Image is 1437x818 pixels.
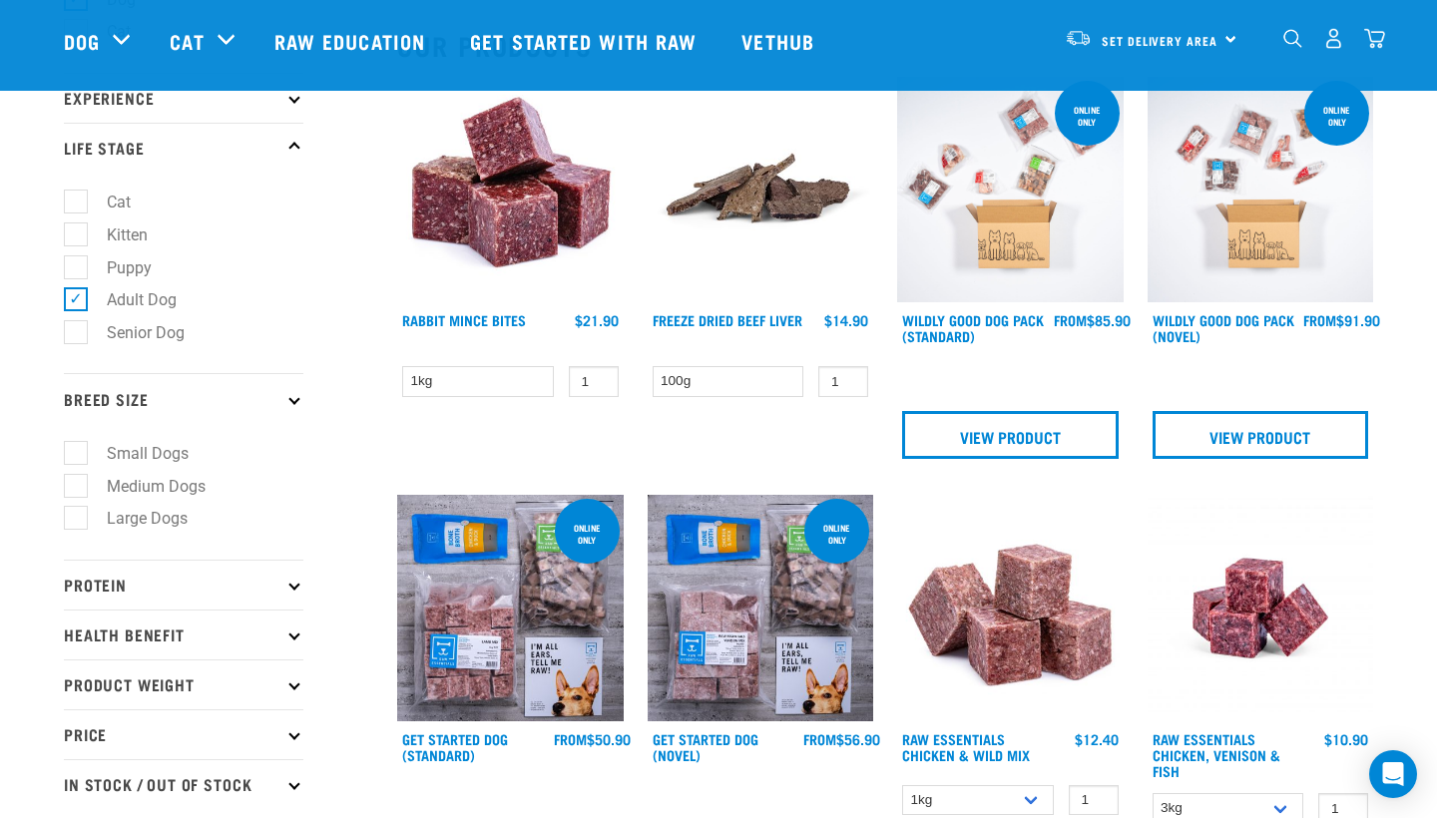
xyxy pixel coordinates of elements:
[397,77,624,303] img: Whole Minced Rabbit Cubes 01
[64,123,303,173] p: Life Stage
[254,1,450,81] a: Raw Education
[818,366,868,397] input: 1
[1323,28,1344,49] img: user.png
[897,77,1124,303] img: Dog 0 2sec
[75,287,185,312] label: Adult Dog
[897,495,1124,721] img: Pile Of Cubed Chicken Wild Meat Mix
[402,316,526,323] a: Rabbit Mince Bites
[450,1,721,81] a: Get started with Raw
[1054,312,1131,328] div: $85.90
[554,735,587,742] span: FROM
[1148,495,1374,721] img: Chicken Venison mix 1655
[1324,731,1368,747] div: $10.90
[64,26,100,56] a: Dog
[75,474,214,499] label: Medium Dogs
[64,659,303,709] p: Product Weight
[803,731,880,747] div: $56.90
[824,312,868,328] div: $14.90
[902,316,1044,339] a: Wildly Good Dog Pack (Standard)
[1369,750,1417,798] div: Open Intercom Messenger
[653,316,802,323] a: Freeze Dried Beef Liver
[64,610,303,659] p: Health Benefit
[721,1,839,81] a: Vethub
[75,506,196,531] label: Large Dogs
[1153,735,1280,774] a: Raw Essentials Chicken, Venison & Fish
[648,495,874,721] img: NSP Dog Novel Update
[902,735,1030,758] a: Raw Essentials Chicken & Wild Mix
[75,222,156,247] label: Kitten
[64,373,303,423] p: Breed Size
[555,513,620,555] div: online only
[648,77,874,303] img: Stack Of Freeze Dried Beef Liver For Pets
[1148,77,1374,303] img: Dog Novel 0 2sec
[1102,37,1217,44] span: Set Delivery Area
[402,735,508,758] a: Get Started Dog (Standard)
[1153,411,1369,459] a: View Product
[1364,28,1385,49] img: home-icon@2x.png
[1303,316,1336,323] span: FROM
[75,441,197,466] label: Small Dogs
[653,735,758,758] a: Get Started Dog (Novel)
[75,255,160,280] label: Puppy
[1055,95,1120,137] div: Online Only
[1065,29,1092,47] img: van-moving.png
[1304,95,1369,137] div: Online Only
[75,190,139,214] label: Cat
[1054,316,1087,323] span: FROM
[64,73,303,123] p: Experience
[397,495,624,721] img: NSP Dog Standard Update
[554,731,631,747] div: $50.90
[1069,785,1119,816] input: 1
[575,312,619,328] div: $21.90
[804,513,869,555] div: online only
[803,735,836,742] span: FROM
[75,320,193,345] label: Senior Dog
[1283,29,1302,48] img: home-icon-1@2x.png
[902,411,1119,459] a: View Product
[64,560,303,610] p: Protein
[1303,312,1380,328] div: $91.90
[64,759,303,809] p: In Stock / Out Of Stock
[64,709,303,759] p: Price
[1153,316,1294,339] a: Wildly Good Dog Pack (Novel)
[1075,731,1119,747] div: $12.40
[170,26,204,56] a: Cat
[569,366,619,397] input: 1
